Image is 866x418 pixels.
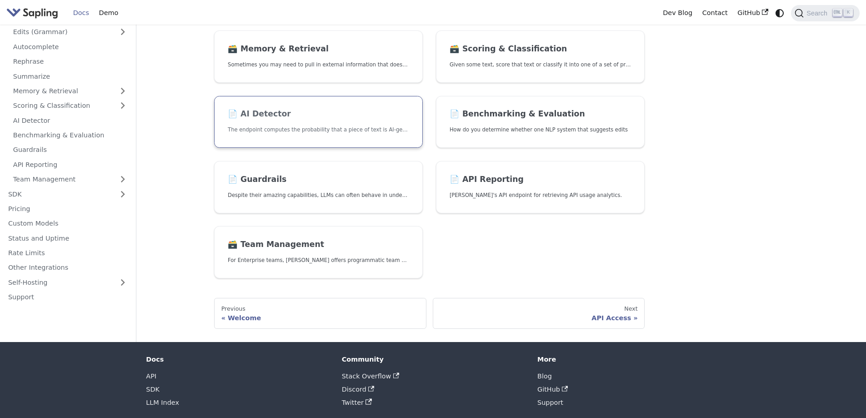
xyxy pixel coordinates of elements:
[146,399,179,406] a: LLM Index
[8,173,132,186] a: Team Management
[221,305,419,312] div: Previous
[342,386,375,393] a: Discord
[6,6,58,20] img: Sapling.ai
[436,30,645,83] a: 🗃️ Scoring & ClassificationGiven some text, score that text or classify it into one of a set of p...
[342,373,399,380] a: Stack Overflow
[214,161,423,213] a: 📄️ GuardrailsDespite their amazing capabilities, LLMs can often behave in undesired
[8,85,132,98] a: Memory & Retrieval
[228,175,409,185] h2: Guardrails
[450,44,631,54] h2: Scoring & Classification
[228,60,409,69] p: Sometimes you may need to pull in external information that doesn't fit in the context size of an...
[342,355,525,363] div: Community
[68,6,94,20] a: Docs
[436,96,645,148] a: 📄️ Benchmarking & EvaluationHow do you determine whether one NLP system that suggests edits
[228,126,409,134] p: The endpoint computes the probability that a piece of text is AI-generated,
[450,175,631,185] h2: API Reporting
[8,70,132,83] a: Summarize
[440,314,637,322] div: API Access
[450,126,631,134] p: How do you determine whether one NLP system that suggests edits
[537,399,563,406] a: Support
[8,99,132,112] a: Scoring & Classification
[228,191,409,200] p: Despite their amazing capabilities, LLMs can often behave in undesired
[773,6,786,20] button: Switch between dark and light mode (currently system mode)
[433,298,645,329] a: NextAPI Access
[450,60,631,69] p: Given some text, score that text or classify it into one of a set of pre-specified categories.
[436,161,645,213] a: 📄️ API Reporting[PERSON_NAME]'s API endpoint for retrieving API usage analytics.
[146,373,156,380] a: API
[8,55,132,68] a: Rephrase
[697,6,733,20] a: Contact
[214,96,423,148] a: 📄️ AI DetectorThe endpoint computes the probability that a piece of text is AI-generated,
[732,6,773,20] a: GitHub
[114,187,132,201] button: Expand sidebar category 'SDK'
[3,291,132,304] a: Support
[228,44,409,54] h2: Memory & Retrieval
[3,247,132,260] a: Rate Limits
[214,226,423,278] a: 🗃️ Team ManagementFor Enterprise teams, [PERSON_NAME] offers programmatic team provisioning and m...
[146,386,160,393] a: SDK
[221,314,419,322] div: Welcome
[6,6,61,20] a: Sapling.ai
[3,232,132,245] a: Status and Uptime
[450,191,631,200] p: Sapling's API endpoint for retrieving API usage analytics.
[8,129,132,142] a: Benchmarking & Evaluation
[440,305,637,312] div: Next
[658,6,697,20] a: Dev Blog
[214,298,426,329] a: PreviousWelcome
[8,114,132,127] a: AI Detector
[537,386,568,393] a: GitHub
[342,399,372,406] a: Twitter
[8,158,132,171] a: API Reporting
[146,355,329,363] div: Docs
[8,143,132,156] a: Guardrails
[8,40,132,54] a: Autocomplete
[228,256,409,265] p: For Enterprise teams, Sapling offers programmatic team provisioning and management.
[214,30,423,83] a: 🗃️ Memory & RetrievalSometimes you may need to pull in external information that doesn't fit in t...
[791,5,859,21] button: Search (Ctrl+K)
[844,9,853,17] kbd: K
[450,109,631,119] h2: Benchmarking & Evaluation
[3,202,132,216] a: Pricing
[8,25,132,39] a: Edits (Grammar)
[3,261,132,274] a: Other Integrations
[3,217,132,230] a: Custom Models
[537,373,552,380] a: Blog
[804,10,833,17] span: Search
[3,276,132,289] a: Self-Hosting
[537,355,720,363] div: More
[228,240,409,250] h2: Team Management
[214,298,645,329] nav: Docs pages
[228,109,409,119] h2: AI Detector
[3,187,114,201] a: SDK
[94,6,123,20] a: Demo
